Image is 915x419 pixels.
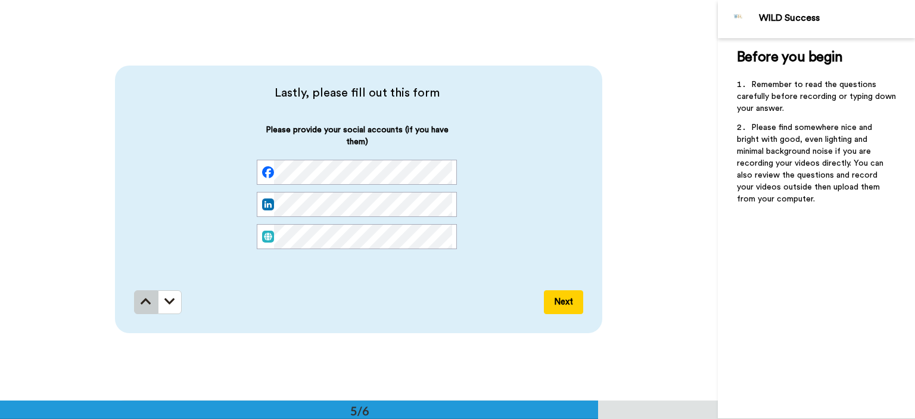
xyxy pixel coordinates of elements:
[262,166,274,178] img: facebook.svg
[331,402,388,419] div: 5/6
[134,85,580,101] span: Lastly, please fill out this form
[262,198,274,210] img: linked-in.png
[544,290,583,314] button: Next
[262,231,274,243] img: web.svg
[737,80,898,113] span: Remember to read the questions carefully before recording or typing down your answer.
[737,123,886,203] span: Please find somewhere nice and bright with good, even lighting and minimal background noise if yo...
[759,13,914,24] div: WILD Success
[257,124,457,160] span: Please provide your social accounts (if you have them)
[724,5,753,33] img: Profile Image
[737,50,842,64] span: Before you begin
